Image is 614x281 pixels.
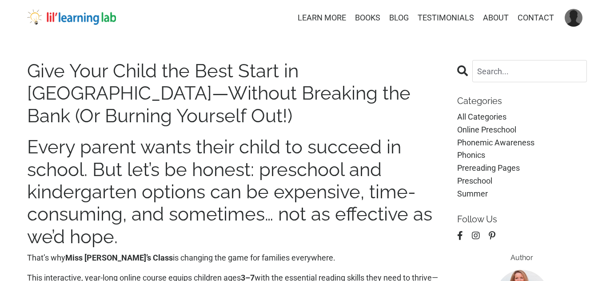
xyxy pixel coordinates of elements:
p: That’s why is changing the game for families everywhere. [27,252,444,265]
a: BOOKS [355,12,380,24]
a: phonics [457,149,587,162]
a: LEARN MORE [298,12,346,24]
a: BLOG [389,12,409,24]
strong: Miss [PERSON_NAME]’s Class [65,253,173,262]
img: User Avatar [565,9,582,27]
a: phonemic awareness [457,136,587,149]
a: summer [457,188,587,201]
h1: Give Your Child the Best Start in [GEOGRAPHIC_DATA]—Without Breaking the Bank (Or Burning Yoursel... [27,60,444,127]
a: prereading pages [457,162,587,175]
h6: Author [457,253,587,262]
p: Follow Us [457,214,587,225]
h1: Every parent wants their child to succeed in school. But let’s be honest: preschool and kindergar... [27,136,444,248]
a: TESTIMONIALS [418,12,474,24]
a: online preschool [457,124,587,136]
a: ABOUT [483,12,509,24]
p: Categories [457,96,587,106]
img: lil' learning lab [27,9,116,25]
a: preschool [457,175,587,188]
a: All Categories [457,111,587,124]
a: CONTACT [518,12,554,24]
input: Search... [472,60,587,82]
